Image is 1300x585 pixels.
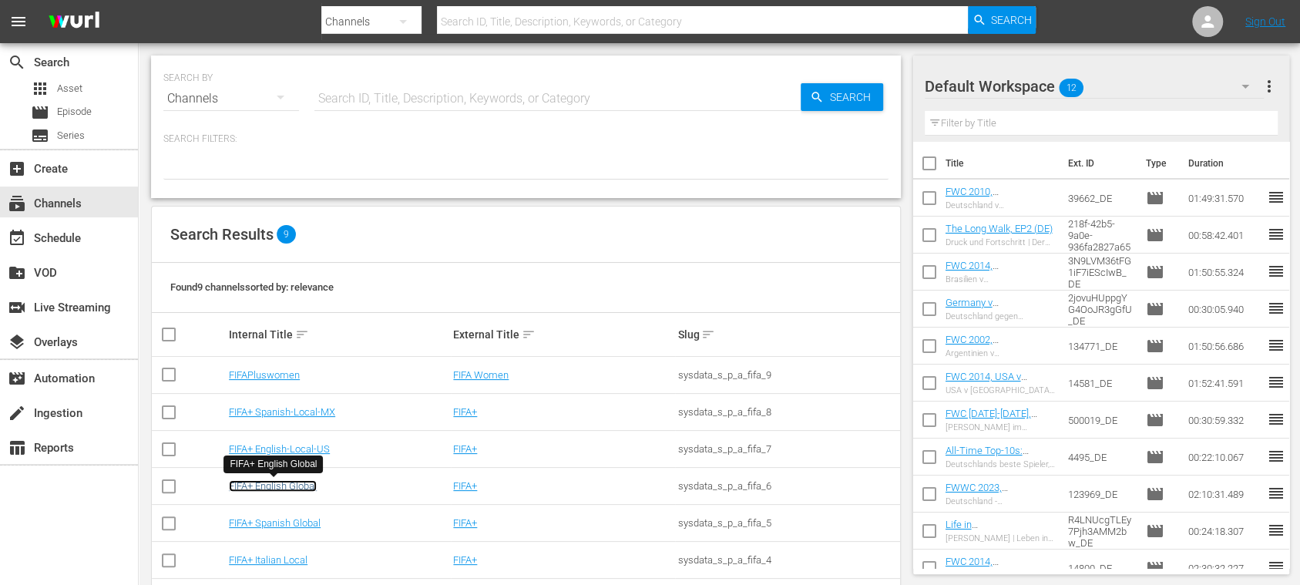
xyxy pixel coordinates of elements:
[453,325,673,344] div: External Title
[229,517,321,529] a: FIFA+ Spanish Global
[8,369,26,388] span: Automation
[37,4,111,40] img: ans4CAIJ8jUAAAAAAAAAAAAAAAAAAAAAAAAgQb4GAAAAAAAAAAAAAAAAAAAAAAAAJMjXAAAAAAAAAAAAAAAAAAAAAAAAgAT5G...
[1062,217,1140,254] td: b20cc80d-218f-42b5-9a0e-936fa2827a65_DE
[1266,225,1285,244] span: reorder
[946,297,1041,331] a: Germany v [GEOGRAPHIC_DATA]: The Finals (DE)
[946,385,1056,395] div: USA v [GEOGRAPHIC_DATA] | Gruppe G | FIFA Fussball-Weltmeisterschaft [GEOGRAPHIC_DATA] 2014™ | Sp...
[8,264,26,282] span: VOD
[1181,217,1266,254] td: 00:58:42.401
[677,480,897,492] div: sysdata_s_p_a_fifa_6
[677,325,897,344] div: Slug
[1266,188,1285,207] span: reorder
[946,482,1046,528] a: FWWC 2023, [GEOGRAPHIC_DATA] v [GEOGRAPHIC_DATA] (DE)
[1062,476,1140,513] td: 123969_DE
[946,459,1056,469] div: Deutschlands beste Spieler, Tore und kultigsten Trikots der FIFA WM | Top 10 aller Zeiten
[170,225,274,244] span: Search Results
[1062,402,1140,439] td: 500019_DE
[991,6,1032,34] span: Search
[1259,77,1278,96] span: more_vert
[1266,299,1285,318] span: reorder
[1245,15,1285,28] a: Sign Out
[57,128,85,143] span: Series
[1062,365,1140,402] td: 14581_DE
[946,445,1048,479] a: All-Time Top-10s: [GEOGRAPHIC_DATA] Icons, Goals & Kits (DE)
[946,519,1045,577] a: Life in [GEOGRAPHIC_DATA] EP3, [GEOGRAPHIC_DATA] ([GEOGRAPHIC_DATA])
[946,371,1048,405] a: FWC 2014, USA v [GEOGRAPHIC_DATA], Group Stage - FMR (DE)
[1181,439,1266,476] td: 00:22:10.067
[1266,484,1285,503] span: reorder
[1145,189,1164,207] span: Episode
[453,406,477,418] a: FIFA+
[8,298,26,317] span: Live Streaming
[946,533,1056,543] div: [PERSON_NAME] | Leben in [GEOGRAPHIC_DATA]
[925,65,1265,108] div: Default Workspace
[8,53,26,72] span: Search
[1181,291,1266,328] td: 00:30:05.940
[8,194,26,213] span: Channels
[1145,226,1164,244] span: Episode
[1136,142,1178,185] th: Type
[1062,254,1140,291] td: 3N9LVM36tFG1iF7iEScIwB_DE
[8,229,26,247] span: Schedule
[453,517,477,529] a: FIFA+
[1181,365,1266,402] td: 01:52:41.591
[1259,68,1278,105] button: more_vert
[9,12,28,31] span: menu
[230,458,317,471] div: FIFA+ English Global
[946,408,1054,454] a: FWC [DATE]-[DATE], [PERSON_NAME] Shining Bright in the World Cup (DE)
[57,104,92,119] span: Episode
[1145,300,1164,318] span: Episode
[946,186,1046,232] a: FWC 2010, [GEOGRAPHIC_DATA] v [GEOGRAPHIC_DATA], Round of 16 - FMR (DE)
[1181,476,1266,513] td: 02:10:31.489
[229,325,448,344] div: Internal Title
[677,406,897,418] div: sysdata_s_p_a_fifa_8
[701,328,715,341] span: sort
[1181,254,1266,291] td: 01:50:55.324
[946,334,1046,380] a: FWC 2002, [GEOGRAPHIC_DATA] v [GEOGRAPHIC_DATA] ([GEOGRAPHIC_DATA])
[522,328,536,341] span: sort
[946,348,1056,358] div: Argentinien v [GEOGRAPHIC_DATA] | Gruppe F | FIFA Fussball-Weltmeisterschaft Korea/[GEOGRAPHIC_DA...
[1145,559,1164,577] span: Episode
[1181,328,1266,365] td: 01:50:56.686
[163,133,889,146] p: Search Filters:
[1062,291,1140,328] td: 2jovuHUppgYG4OoJR3gGfU_DE
[57,81,82,96] span: Asset
[8,439,26,457] span: Reports
[1266,373,1285,392] span: reorder
[31,79,49,98] span: Asset
[968,6,1036,34] button: Search
[1145,411,1164,429] span: Episode
[946,422,1056,432] div: [PERSON_NAME] im Rampenlicht bei der Weltmeisterschaft
[453,443,477,455] a: FIFA+
[677,517,897,529] div: sysdata_s_p_a_fifa_5
[295,328,309,341] span: sort
[229,443,330,455] a: FIFA+ English-Local-US
[1181,180,1266,217] td: 01:49:31.570
[946,260,1046,306] a: FWC 2014, [GEOGRAPHIC_DATA] v [GEOGRAPHIC_DATA], Semifinal - FMR (DE)
[229,369,300,381] a: FIFAPluswomen
[946,237,1056,247] div: Druck und Fortschritt | Der [PERSON_NAME] Weg
[229,554,307,566] a: FIFA+ Italian Local
[946,311,1056,321] div: Deutschland gegen Argentinien: Die Finals
[1181,402,1266,439] td: 00:30:59.332
[1266,410,1285,429] span: reorder
[677,554,897,566] div: sysdata_s_p_a_fifa_4
[170,281,334,293] span: Found 9 channels sorted by: relevance
[1062,180,1140,217] td: 39662_DE
[1059,72,1083,104] span: 12
[1062,439,1140,476] td: 4495_DE
[1266,447,1285,466] span: reorder
[946,274,1056,284] div: Brasilien v [GEOGRAPHIC_DATA] | Halbfinale | FIFA Fussball-Weltmeisterschaft Brasilien 2014™ | Sp...
[453,369,509,381] a: FIFA Women
[8,160,26,178] span: Create
[1145,448,1164,466] span: Episode
[31,103,49,122] span: Episode
[1145,263,1164,281] span: Episode
[1266,262,1285,281] span: reorder
[163,77,299,120] div: Channels
[1266,558,1285,577] span: reorder
[801,83,883,111] button: Search
[677,369,897,381] div: sysdata_s_p_a_fifa_9
[824,83,883,111] span: Search
[277,225,296,244] span: 9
